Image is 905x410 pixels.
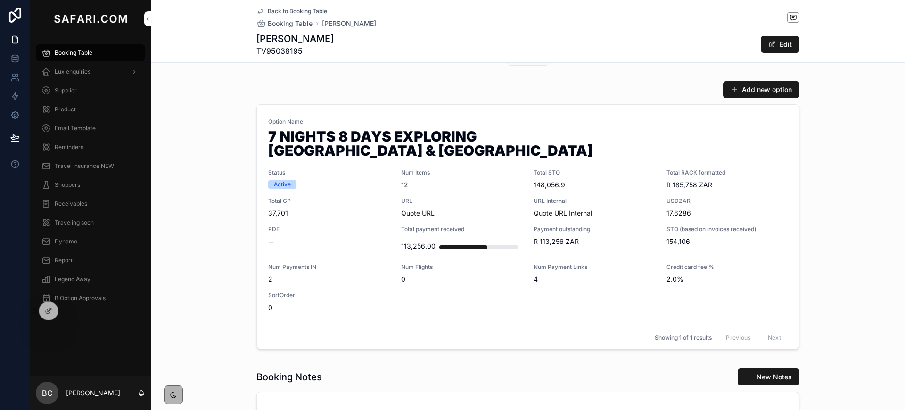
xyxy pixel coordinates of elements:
span: Report [55,257,73,264]
span: Dynamo [55,238,77,245]
a: Product [36,101,145,118]
div: Active [274,180,291,189]
span: URL Internal [534,197,655,205]
span: Num Flights [401,263,523,271]
a: Quote URL Internal [534,209,592,217]
span: B Option Approvals [55,294,106,302]
span: PDF [268,226,390,233]
p: [PERSON_NAME] [66,388,120,398]
div: 113,256.00 [401,237,436,256]
span: USDZAR [666,197,788,205]
h1: 7 NIGHTS 8 DAYS EXPLORING [GEOGRAPHIC_DATA] & [GEOGRAPHIC_DATA] [268,129,788,161]
button: Edit [761,36,799,53]
a: Supplier [36,82,145,99]
span: Total GP [268,197,390,205]
span: Total STO [534,169,655,176]
span: Reminders [55,143,83,151]
span: 4 [534,275,655,284]
a: Legend Away [36,271,145,288]
span: R 113,256 ZAR [534,237,655,246]
span: Product [55,106,76,113]
span: Receivables [55,200,87,208]
span: STO (based on invoices received) [666,226,788,233]
span: Showing 1 of 1 results [655,334,712,342]
span: BC [42,387,53,399]
h1: [PERSON_NAME] [256,32,334,45]
a: [PERSON_NAME] [322,19,376,28]
a: Report [36,252,145,269]
button: Add new option [723,81,799,98]
span: 154,106 [666,237,788,246]
span: Booking Table [268,19,313,28]
span: Shoppers [55,181,80,189]
button: New Notes [738,368,799,385]
a: Quote URL [401,209,435,217]
span: Traveling soon [55,219,94,226]
span: Payment outstanding [534,226,655,233]
span: 148,056.9 [534,180,655,190]
span: 2.0% [666,275,788,284]
a: Back to Booking Table [256,8,327,15]
span: Email Template [55,125,96,132]
a: Travel Insurance NEW [36,158,145,175]
span: R 185,758 ZAR [666,180,788,190]
span: Total payment received [401,226,523,233]
span: Booking Table [55,49,92,57]
span: URL [401,197,523,205]
span: Num Items [401,169,523,176]
span: 37,701 [268,209,390,218]
a: Booking Table [256,19,313,28]
h1: Booking Notes [256,370,322,384]
img: App logo [52,11,129,26]
a: Traveling soon [36,214,145,231]
span: Option Name [268,118,788,126]
span: Num Payments IN [268,263,390,271]
span: Supplier [55,87,77,94]
span: 17.6286 [666,209,788,218]
span: Back to Booking Table [268,8,327,15]
span: 0 [401,275,523,284]
a: Option Name7 NIGHTS 8 DAYS EXPLORING [GEOGRAPHIC_DATA] & [GEOGRAPHIC_DATA]StatusActiveNum Items12... [257,105,799,326]
div: scrollable content [30,38,151,319]
span: 0 [268,303,390,312]
a: Booking Table [36,44,145,61]
span: Lux enquiries [55,68,90,75]
a: Shoppers [36,176,145,193]
a: Lux enquiries [36,63,145,80]
span: 2 [268,275,390,284]
a: B Option Approvals [36,290,145,307]
a: Dynamo [36,233,145,250]
span: Status [268,169,390,176]
span: TV95038195 [256,45,334,57]
a: Receivables [36,195,145,212]
span: Total RACK formatted [666,169,788,176]
span: SortOrder [268,292,390,299]
a: Reminders [36,139,145,156]
a: Email Template [36,120,145,137]
span: Num Payment Links [534,263,655,271]
span: -- [268,237,274,246]
span: Legend Away [55,276,90,283]
span: Travel Insurance NEW [55,162,114,170]
span: Credit card fee % [666,263,788,271]
span: 12 [401,180,523,190]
